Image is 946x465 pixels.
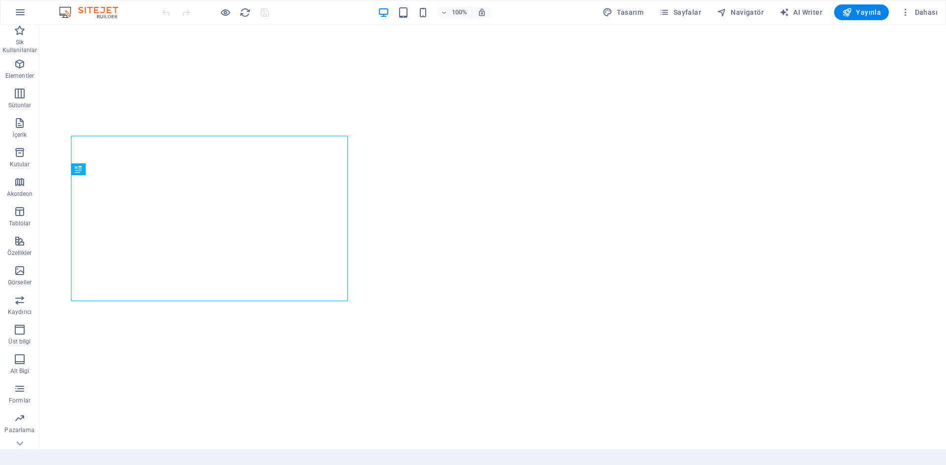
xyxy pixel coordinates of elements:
p: Sütunlar [8,101,32,109]
h6: 100% [452,6,468,18]
p: Elementler [5,72,34,80]
p: Tablolar [9,219,31,227]
p: Kutular [10,160,30,168]
span: AI Writer [779,7,822,17]
i: Sayfayı yeniden yükleyin [239,7,251,18]
i: Yeniden boyutlandırmada yakınlaştırma düzeyini seçilen cihaza uyacak şekilde otomatik olarak ayarla. [477,8,486,17]
p: Pazarlama [4,426,34,434]
button: Dahası [897,4,942,20]
span: Sayfalar [659,7,701,17]
p: Kaydırıcı [8,308,32,316]
img: Editor Logo [57,6,131,18]
button: Ön izleme modundan çıkıp düzenlemeye devam etmek için buraya tıklayın [219,6,231,18]
button: reload [239,6,251,18]
button: Sayfalar [655,4,705,20]
button: Navigatör [713,4,768,20]
span: Dahası [901,7,938,17]
p: Özellikler [7,249,32,257]
div: Tasarım (Ctrl+Alt+Y) [599,4,647,20]
span: Yayınla [842,7,881,17]
p: Alt Bigi [10,367,30,375]
button: AI Writer [776,4,826,20]
p: Görseller [8,279,32,286]
span: Navigatör [717,7,764,17]
p: İçerik [12,131,27,139]
p: Akordeon [7,190,33,198]
p: Formlar [9,397,31,404]
span: Tasarım [603,7,643,17]
button: Tasarım [599,4,647,20]
button: 100% [437,6,472,18]
button: Yayınla [834,4,889,20]
p: Üst bilgi [8,338,31,345]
